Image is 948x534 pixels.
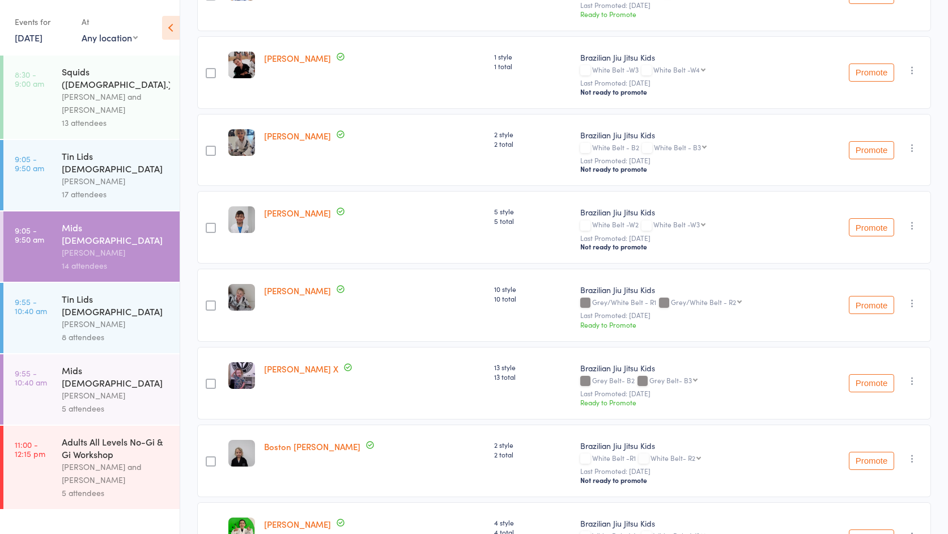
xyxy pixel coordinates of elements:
[580,234,810,242] small: Last Promoted: [DATE]
[580,164,810,173] div: Not ready to promote
[15,297,47,315] time: 9:55 - 10:40 am
[264,207,331,219] a: [PERSON_NAME]
[15,226,44,244] time: 9:05 - 9:50 am
[580,389,810,397] small: Last Promoted: [DATE]
[228,440,255,467] img: image1751953477.png
[580,476,810,485] div: Not ready to promote
[580,242,810,251] div: Not ready to promote
[15,12,70,31] div: Events for
[494,450,571,459] span: 2 total
[228,129,255,156] img: image1687559306.png
[62,221,170,246] div: Mids [DEMOGRAPHIC_DATA]
[849,452,894,470] button: Promote
[62,293,170,317] div: Tin Lids [DEMOGRAPHIC_DATA]
[3,211,180,282] a: 9:05 -9:50 amMids [DEMOGRAPHIC_DATA][PERSON_NAME]14 attendees
[580,440,810,451] div: Brazilian Jiu Jitsu Kids
[62,317,170,330] div: [PERSON_NAME]
[580,376,810,386] div: Grey Belt- B2
[494,362,571,372] span: 13 style
[15,368,47,387] time: 9:55 - 10:40 am
[653,66,700,73] div: White Belt -W4
[494,440,571,450] span: 2 style
[671,298,736,306] div: Grey/White Belt - R2
[264,363,338,375] a: [PERSON_NAME] X
[264,285,331,296] a: [PERSON_NAME]
[15,154,44,172] time: 9:05 - 9:50 am
[580,52,810,63] div: Brazilian Jiu Jitsu Kids
[15,440,45,458] time: 11:00 - 12:15 pm
[580,79,810,87] small: Last Promoted: [DATE]
[494,139,571,149] span: 2 total
[62,364,170,389] div: Mids [DEMOGRAPHIC_DATA]
[3,426,180,509] a: 11:00 -12:15 pmAdults All Levels No-Gi & Gi Workshop[PERSON_NAME] and [PERSON_NAME]5 attendees
[228,206,255,233] img: image1751953251.png
[580,221,810,230] div: White Belt -W2
[580,87,810,96] div: Not ready to promote
[654,143,701,151] div: White Belt - B3
[3,140,180,210] a: 9:05 -9:50 amTin Lids [DEMOGRAPHIC_DATA][PERSON_NAME]17 attendees
[62,246,170,259] div: [PERSON_NAME]
[62,389,170,402] div: [PERSON_NAME]
[3,283,180,353] a: 9:55 -10:40 amTin Lids [DEMOGRAPHIC_DATA][PERSON_NAME]8 attendees
[82,12,138,31] div: At
[580,9,810,19] div: Ready to Promote
[62,65,170,90] div: Squids ([DEMOGRAPHIC_DATA].)
[494,284,571,294] span: 10 style
[494,206,571,216] span: 5 style
[15,31,42,44] a: [DATE]
[580,311,810,319] small: Last Promoted: [DATE]
[849,63,894,82] button: Promote
[228,52,255,78] img: image1741151016.png
[580,397,810,407] div: Ready to Promote
[264,130,331,142] a: [PERSON_NAME]
[649,376,692,384] div: Grey Belt- B3
[62,460,170,486] div: [PERSON_NAME] and [PERSON_NAME]
[494,129,571,139] span: 2 style
[580,362,810,374] div: Brazilian Jiu Jitsu Kids
[580,320,810,329] div: Ready to Promote
[15,70,44,88] time: 8:30 - 9:00 am
[62,486,170,499] div: 5 attendees
[3,56,180,139] a: 8:30 -9:00 amSquids ([DEMOGRAPHIC_DATA].)[PERSON_NAME] and [PERSON_NAME]13 attendees
[494,61,571,71] span: 1 total
[651,454,695,461] div: White Belt- R2
[82,31,138,44] div: Any location
[62,175,170,188] div: [PERSON_NAME]
[849,374,894,392] button: Promote
[62,259,170,272] div: 14 attendees
[62,435,170,460] div: Adults All Levels No-Gi & Gi Workshop
[264,52,331,64] a: [PERSON_NAME]
[62,150,170,175] div: Tin Lids [DEMOGRAPHIC_DATA]
[62,188,170,201] div: 17 attendees
[494,216,571,226] span: 5 total
[3,354,180,425] a: 9:55 -10:40 amMids [DEMOGRAPHIC_DATA][PERSON_NAME]5 attendees
[228,362,255,389] img: image1636752923.png
[494,294,571,303] span: 10 total
[849,296,894,314] button: Promote
[494,372,571,382] span: 13 total
[264,518,331,530] a: [PERSON_NAME]
[62,330,170,344] div: 8 attendees
[264,440,360,452] a: Boston [PERSON_NAME]
[849,141,894,159] button: Promote
[580,66,810,75] div: White Belt -W3
[580,129,810,141] div: Brazilian Jiu Jitsu Kids
[580,518,810,529] div: Brazilian Jiu Jitsu Kids
[580,1,810,9] small: Last Promoted: [DATE]
[494,518,571,527] span: 4 style
[62,116,170,129] div: 13 attendees
[580,156,810,164] small: Last Promoted: [DATE]
[580,206,810,218] div: Brazilian Jiu Jitsu Kids
[653,221,700,228] div: White Belt -W3
[494,52,571,61] span: 1 style
[62,402,170,415] div: 5 attendees
[580,143,810,153] div: White Belt - B2
[62,90,170,116] div: [PERSON_NAME] and [PERSON_NAME]
[580,454,810,464] div: White Belt -R1
[580,467,810,475] small: Last Promoted: [DATE]
[580,284,810,295] div: Brazilian Jiu Jitsu Kids
[849,218,894,236] button: Promote
[228,284,255,311] img: image1683696403.png
[580,298,810,308] div: Grey/White Belt - R1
